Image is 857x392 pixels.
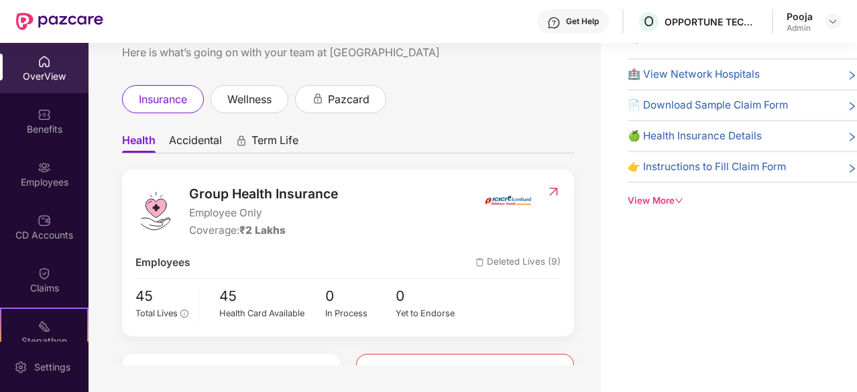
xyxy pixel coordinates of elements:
[628,194,857,208] div: View More
[1,334,87,348] div: Stepathon
[122,133,156,153] span: Health
[665,15,758,28] div: OPPORTUNE TECHNOLOGIES PVT. LTD.
[38,161,51,174] img: svg+xml;base64,PHN2ZyBpZD0iRW1wbG95ZWVzIiB4bWxucz0iaHR0cDovL3d3dy53My5vcmcvMjAwMC9zdmciIHdpZHRoPS...
[847,100,857,113] span: right
[189,222,338,239] div: Coverage:
[325,307,396,320] div: In Process
[475,258,484,267] img: deleteIcon
[135,285,188,308] span: 45
[30,361,74,374] div: Settings
[169,133,222,153] span: Accidental
[628,97,788,113] span: 📄 Download Sample Claim Form
[38,108,51,121] img: svg+xml;base64,PHN2ZyBpZD0iQmVuZWZpdHMiIHhtbG5zPSJodHRwOi8vd3d3LnczLm9yZy8yMDAwL3N2ZyIgd2lkdGg9Ij...
[235,135,247,147] div: animation
[139,91,187,108] span: insurance
[38,320,51,333] img: svg+xml;base64,PHN2ZyB4bWxucz0iaHR0cDovL3d3dy53My5vcmcvMjAwMC9zdmciIHdpZHRoPSIyMSIgaGVpZ2h0PSIyMC...
[122,44,574,61] div: Here is what’s going on with your team at [GEOGRAPHIC_DATA]
[219,285,325,308] span: 45
[180,310,188,317] span: info-circle
[135,191,176,231] img: logo
[787,10,813,23] div: Pooja
[325,285,396,308] span: 0
[312,92,324,105] div: animation
[396,285,467,308] span: 0
[135,308,178,318] span: Total Lives
[827,16,838,27] img: svg+xml;base64,PHN2ZyBpZD0iRHJvcGRvd24tMzJ4MzIiIHhtbG5zPSJodHRwOi8vd3d3LnczLm9yZy8yMDAwL3N2ZyIgd2...
[483,184,533,217] img: insurerIcon
[38,55,51,68] img: svg+xml;base64,PHN2ZyBpZD0iSG9tZSIgeG1sbnM9Imh0dHA6Ly93d3cudzMub3JnLzIwMDAvc3ZnIiB3aWR0aD0iMjAiIG...
[787,23,813,34] div: Admin
[547,16,561,29] img: svg+xml;base64,PHN2ZyBpZD0iSGVscC0zMngzMiIgeG1sbnM9Imh0dHA6Ly93d3cudzMub3JnLzIwMDAvc3ZnIiB3aWR0aD...
[675,196,683,205] span: down
[628,159,786,175] span: 👉 Instructions to Fill Claim Form
[328,91,369,108] span: pazcard
[14,361,27,374] img: svg+xml;base64,PHN2ZyBpZD0iU2V0dGluZy0yMHgyMCIgeG1sbnM9Imh0dHA6Ly93d3cudzMub3JnLzIwMDAvc3ZnIiB3aW...
[396,307,467,320] div: Yet to Endorse
[847,161,857,175] span: right
[227,91,272,108] span: wellness
[135,255,190,271] span: Employees
[189,184,338,204] span: Group Health Insurance
[189,205,338,221] span: Employee Only
[628,128,762,144] span: 🍏 Health Insurance Details
[239,224,286,237] span: ₹2 Lakhs
[16,13,103,30] img: New Pazcare Logo
[219,307,325,320] div: Health Card Available
[847,69,857,82] span: right
[475,255,561,271] span: Deleted Lives (9)
[547,185,561,198] img: RedirectIcon
[251,133,298,153] span: Term Life
[628,66,760,82] span: 🏥 View Network Hospitals
[38,267,51,280] img: svg+xml;base64,PHN2ZyBpZD0iQ2xhaW0iIHhtbG5zPSJodHRwOi8vd3d3LnczLm9yZy8yMDAwL3N2ZyIgd2lkdGg9IjIwIi...
[38,214,51,227] img: svg+xml;base64,PHN2ZyBpZD0iQ0RfQWNjb3VudHMiIGRhdGEtbmFtZT0iQ0QgQWNjb3VudHMiIHhtbG5zPSJodHRwOi8vd3...
[566,16,599,27] div: Get Help
[847,131,857,144] span: right
[644,13,654,29] span: O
